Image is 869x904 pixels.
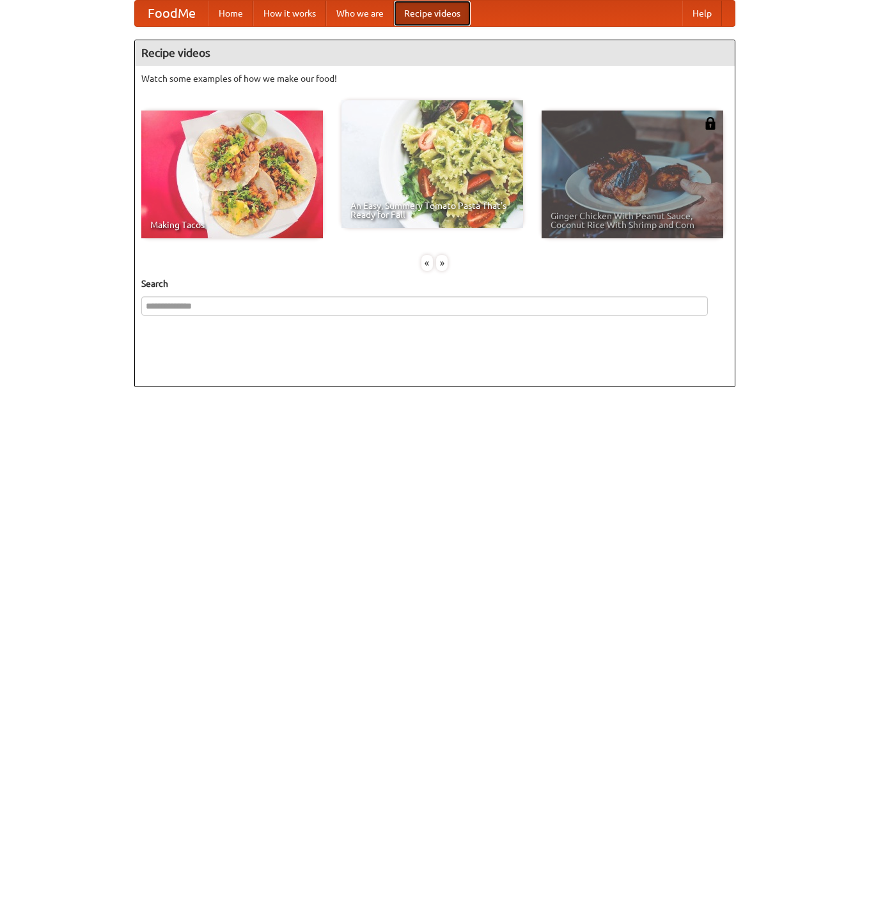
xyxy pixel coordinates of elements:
a: FoodMe [135,1,208,26]
a: Who we are [326,1,394,26]
a: Home [208,1,253,26]
div: » [436,255,448,271]
a: Recipe videos [394,1,471,26]
p: Watch some examples of how we make our food! [141,72,728,85]
h5: Search [141,277,728,290]
a: How it works [253,1,326,26]
img: 483408.png [704,117,717,130]
a: Help [682,1,722,26]
a: An Easy, Summery Tomato Pasta That's Ready for Fall [341,100,523,228]
h4: Recipe videos [135,40,735,66]
div: « [421,255,433,271]
a: Making Tacos [141,111,323,238]
span: An Easy, Summery Tomato Pasta That's Ready for Fall [350,201,514,219]
span: Making Tacos [150,220,314,229]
